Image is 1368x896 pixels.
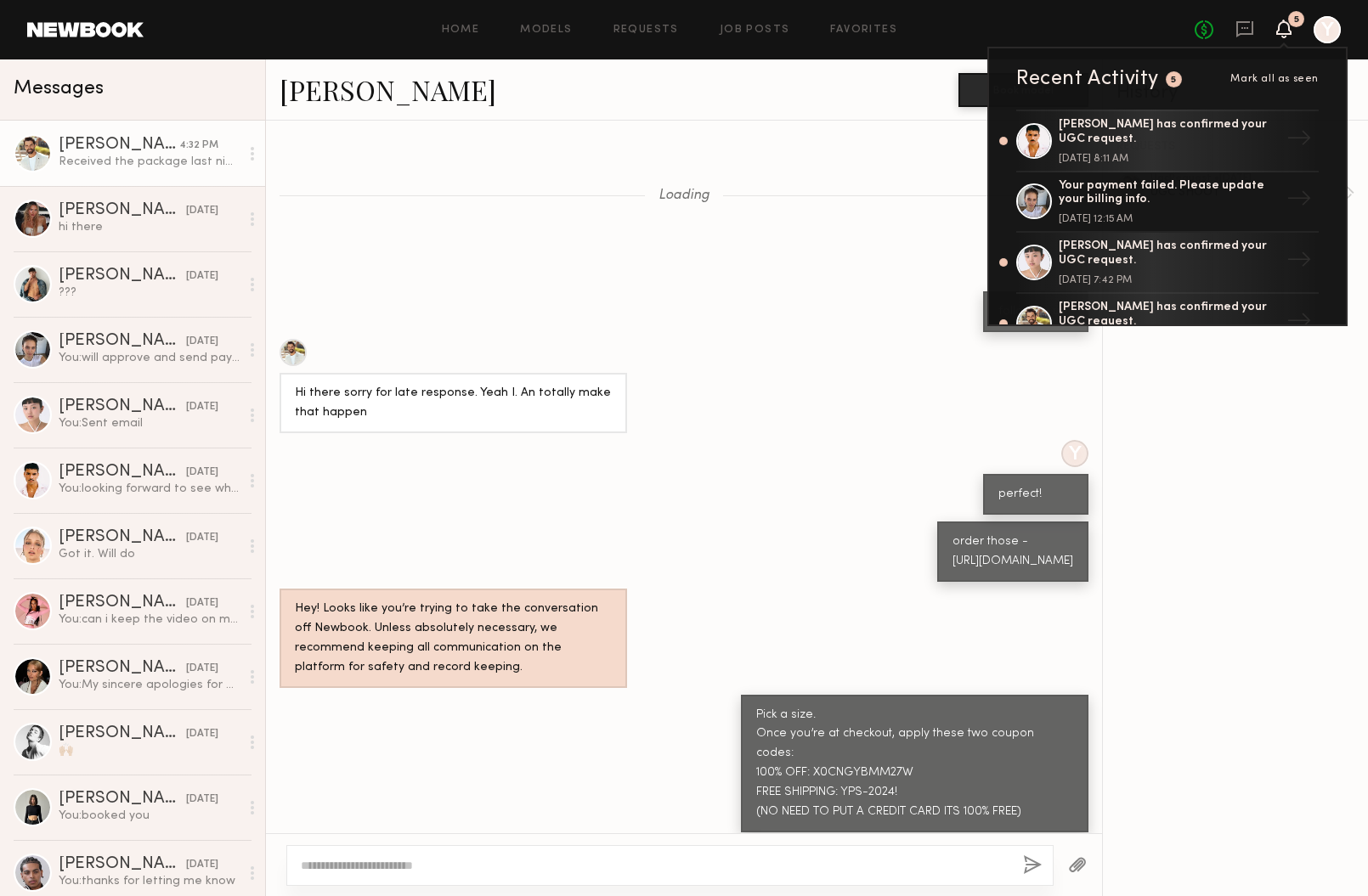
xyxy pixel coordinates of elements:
a: Home [442,25,480,36]
span: Mark all as seen [1230,74,1319,84]
div: perfect! [998,485,1073,504]
div: 5 [1294,15,1299,25]
div: [DATE] [186,268,218,285]
div: [DATE] [186,661,218,677]
div: [DATE] 8:11 AM [1059,154,1280,164]
div: [DATE] 12:15 AM [1059,214,1280,224]
div: Hey! Looks like you’re trying to take the conversation off Newbook. Unless absolutely necessary, ... [295,600,612,678]
div: [PERSON_NAME] [59,856,186,873]
div: [PERSON_NAME] [59,398,186,415]
a: [PERSON_NAME] has confirmed your UGC request.[DATE] 7:42 PM→ [1016,233,1319,294]
div: hi there [59,219,240,235]
a: Favorites [830,25,897,36]
div: [DATE] [186,792,218,808]
a: Your payment failed. Please update your billing info.[DATE] 12:15 AM→ [1016,172,1319,234]
div: You: looking forward to see what you creates [59,481,240,497]
span: Messages [14,79,104,99]
a: Y [1314,16,1341,43]
div: [PERSON_NAME] [59,202,186,219]
div: [PERSON_NAME] has confirmed your UGC request. [1059,239,1280,268]
div: [PERSON_NAME] [59,333,186,350]
div: Received the package last night. Content coming [DATE] 🙏🏼🙌🏼 [59,154,240,170]
div: → [1280,240,1319,285]
div: → [1280,119,1319,163]
div: [DATE] [186,857,218,873]
div: [DATE] [186,595,218,611]
div: [PERSON_NAME] has confirmed your UGC request. [1059,301,1280,330]
div: [PERSON_NAME] [59,268,186,285]
a: Job Posts [720,25,790,36]
div: [DATE] [186,530,218,546]
div: ??? [59,285,240,301]
button: Book model [958,73,1088,107]
div: → [1280,301,1319,346]
div: You: can i keep the video on my iinstagram feed though ? [59,611,240,628]
div: Pick a size. Once you’re at checkout, apply these two coupon codes: 100% OFF: X0CNGYBMM27W FREE S... [756,706,1073,823]
div: [PERSON_NAME] [59,137,179,154]
div: Your payment failed. Please update your billing info. [1059,179,1280,208]
a: Models [520,25,572,36]
div: [PERSON_NAME] has confirmed your UGC request. [1059,118,1280,147]
a: [PERSON_NAME] [280,71,496,108]
a: Requests [613,25,679,36]
span: Loading [659,189,709,203]
div: You: will approve and send payment [59,350,240,366]
div: You: thanks for letting me know [59,873,240,889]
div: [PERSON_NAME] [59,529,186,546]
div: [DATE] [186,203,218,219]
div: [DATE] [186,726,218,742]
a: Book model [958,82,1088,96]
div: You: My sincere apologies for my outrageously late response! Would you still like to work together? [59,677,240,693]
div: [DATE] [186,465,218,481]
div: Hi there sorry for late response. Yeah I. An totally make that happen [295,384,612,423]
div: You: booked you [59,808,240,824]
div: [DATE] 7:42 PM [1059,275,1280,285]
div: [DATE] [186,399,218,415]
div: You: Sent email [59,415,240,431]
div: → [1280,179,1319,223]
div: order those - [URL][DOMAIN_NAME] [953,533,1073,572]
div: [PERSON_NAME] [59,595,186,611]
div: [PERSON_NAME] [59,464,186,481]
div: Recent Activity [1016,69,1159,89]
div: [PERSON_NAME] [59,791,186,808]
div: [DATE] [186,334,218,350]
div: Got it. Will do [59,546,240,562]
div: [PERSON_NAME] [59,660,186,677]
div: 4:32 PM [179,138,218,154]
div: [PERSON_NAME] [59,725,186,742]
a: [PERSON_NAME] has confirmed your UGC request.[DATE] 8:11 AM→ [1016,110,1319,172]
div: 🙌🏼 [59,742,240,758]
a: [PERSON_NAME] has confirmed your UGC request.→ [1016,294,1319,355]
div: 5 [1171,76,1177,85]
